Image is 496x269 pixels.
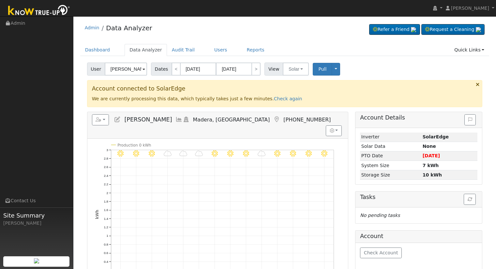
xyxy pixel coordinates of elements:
[179,150,187,157] i: 9/19 - Cloudy
[92,85,478,92] h3: Account connected to SolarEdge
[318,66,326,72] span: Pull
[423,153,440,158] span: [DATE]
[193,117,270,123] span: Madera, [GEOGRAPHIC_DATA]
[106,24,152,32] a: Data Analyzer
[451,6,489,11] span: [PERSON_NAME]
[87,80,483,107] div: We are currently processing this data, which typically takes just a few minutes.
[290,150,296,157] i: 9/26 - Clear
[211,150,218,157] i: 9/21 - Clear
[360,233,383,239] h5: Account
[364,250,398,255] span: Check Account
[423,172,442,177] strong: 10 kWh
[360,213,400,218] i: No pending tasks
[421,24,485,35] a: Request a Cleaning
[87,63,105,76] span: User
[360,142,421,151] td: Solar Data
[114,116,121,123] a: Edit User (38018)
[104,174,108,177] text: 2.4
[243,150,249,157] i: 9/23 - Clear
[464,114,476,125] button: Issue History
[106,148,108,152] text: 3
[104,208,108,212] text: 1.6
[423,163,439,168] strong: 7 kWh
[133,150,139,157] i: 9/16 - Clear
[104,260,108,263] text: 0.4
[306,150,312,157] i: 9/27 - Clear
[264,63,283,76] span: View
[106,234,108,238] text: 1
[360,170,421,180] td: Storage Size
[80,44,115,56] a: Dashboard
[476,27,481,32] img: retrieve
[95,210,99,219] text: kWh
[104,157,108,160] text: 2.8
[175,116,183,123] a: Multi-Series Graph
[104,165,108,169] text: 2.6
[360,114,477,121] h5: Account Details
[104,200,108,203] text: 1.8
[125,44,167,56] a: Data Analyzer
[423,144,436,149] strong: None
[34,258,39,263] img: retrieve
[258,150,266,157] i: 9/24 - MostlyCloudy
[411,27,416,32] img: retrieve
[227,150,233,157] i: 9/22 - Clear
[209,44,232,56] a: Users
[104,251,108,255] text: 0.6
[3,211,70,220] span: Site Summary
[3,220,70,227] div: [PERSON_NAME]
[85,25,99,30] a: Admin
[149,150,155,157] i: 9/17 - Clear
[106,191,108,195] text: 2
[104,243,108,246] text: 0.8
[172,63,181,76] a: <
[183,116,190,123] a: Login As (last Never)
[273,116,280,123] a: Map
[360,161,421,170] td: System Size
[313,63,332,76] button: Pull
[449,44,489,56] a: Quick Links
[167,44,200,56] a: Audit Trail
[104,182,108,186] text: 2.2
[321,150,327,157] i: 9/28 - Clear
[163,150,172,157] i: 9/18 - Cloudy
[105,63,147,76] input: Select a User
[360,248,402,259] button: Check Account
[104,225,108,229] text: 1.2
[117,143,151,148] text: Production 0 kWh
[251,63,261,76] a: >
[360,151,421,161] td: PTO Date
[242,44,269,56] a: Reports
[283,117,331,123] span: [PHONE_NUMBER]
[5,4,73,18] img: Know True-Up
[464,194,476,205] button: Refresh
[283,63,309,76] button: Solar
[360,133,421,142] td: Inverter
[195,150,203,157] i: 9/20 - Cloudy
[104,217,108,220] text: 1.4
[360,194,477,201] h5: Tasks
[151,63,172,76] span: Dates
[117,150,124,157] i: 9/15 - Clear
[274,96,302,101] a: Check again
[423,134,449,139] strong: ID: 4733712, authorized: 09/29/25
[124,116,172,123] span: [PERSON_NAME]
[274,150,280,157] i: 9/25 - MostlyClear
[369,24,420,35] a: Refer a Friend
